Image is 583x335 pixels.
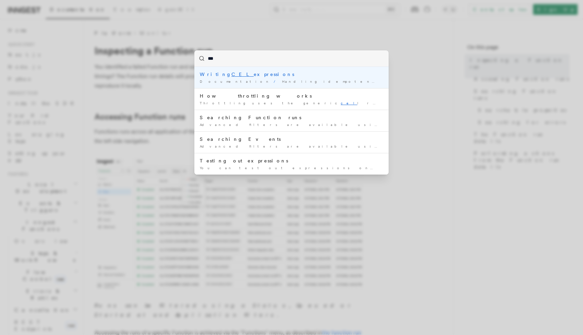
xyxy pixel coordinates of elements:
span: Documentation [200,79,271,83]
div: Searching Function runs [200,114,383,121]
mark: CEL [231,72,254,77]
mark: cel [341,101,357,105]
span: / [274,79,279,83]
span: Handling idempotency [282,79,380,83]
div: Advanced filters are available using a expression. The search … [200,144,383,149]
div: Writing expressions [200,71,383,78]
div: Searching Events [200,136,383,143]
div: You can test out expressions on Undistro's Playground … [200,165,383,171]
div: Testing out expressions [200,157,383,164]
div: Throttling uses the generic l rate algorithm (GCRA) to limit … [200,101,383,106]
span: / [383,79,389,83]
div: Advanced filters are available using a expression. The search … [200,122,383,127]
div: How throttling works [200,93,383,99]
